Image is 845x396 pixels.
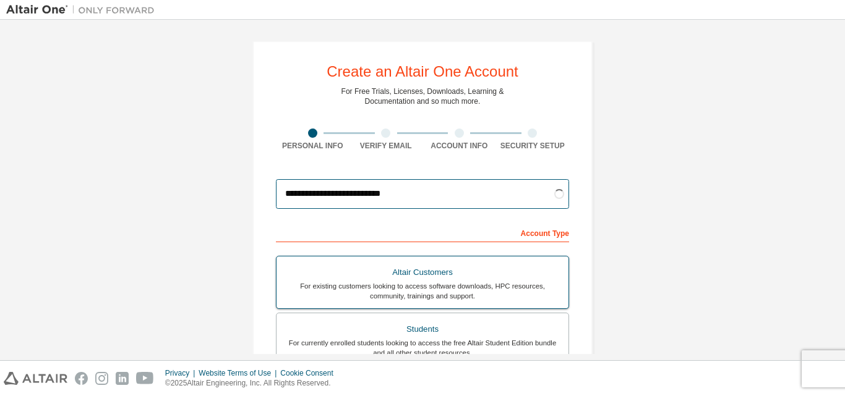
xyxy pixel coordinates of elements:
[75,372,88,385] img: facebook.svg
[284,321,561,338] div: Students
[116,372,129,385] img: linkedin.svg
[284,338,561,358] div: For currently enrolled students looking to access the free Altair Student Edition bundle and all ...
[165,368,199,378] div: Privacy
[6,4,161,16] img: Altair One
[496,141,570,151] div: Security Setup
[284,264,561,281] div: Altair Customers
[4,372,67,385] img: altair_logo.svg
[280,368,340,378] div: Cookie Consent
[276,141,350,151] div: Personal Info
[327,64,518,79] div: Create an Altair One Account
[350,141,423,151] div: Verify Email
[284,281,561,301] div: For existing customers looking to access software downloads, HPC resources, community, trainings ...
[165,378,341,389] p: © 2025 Altair Engineering, Inc. All Rights Reserved.
[422,141,496,151] div: Account Info
[199,368,280,378] div: Website Terms of Use
[95,372,108,385] img: instagram.svg
[136,372,154,385] img: youtube.svg
[341,86,504,106] div: For Free Trials, Licenses, Downloads, Learning & Documentation and so much more.
[276,222,569,242] div: Account Type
